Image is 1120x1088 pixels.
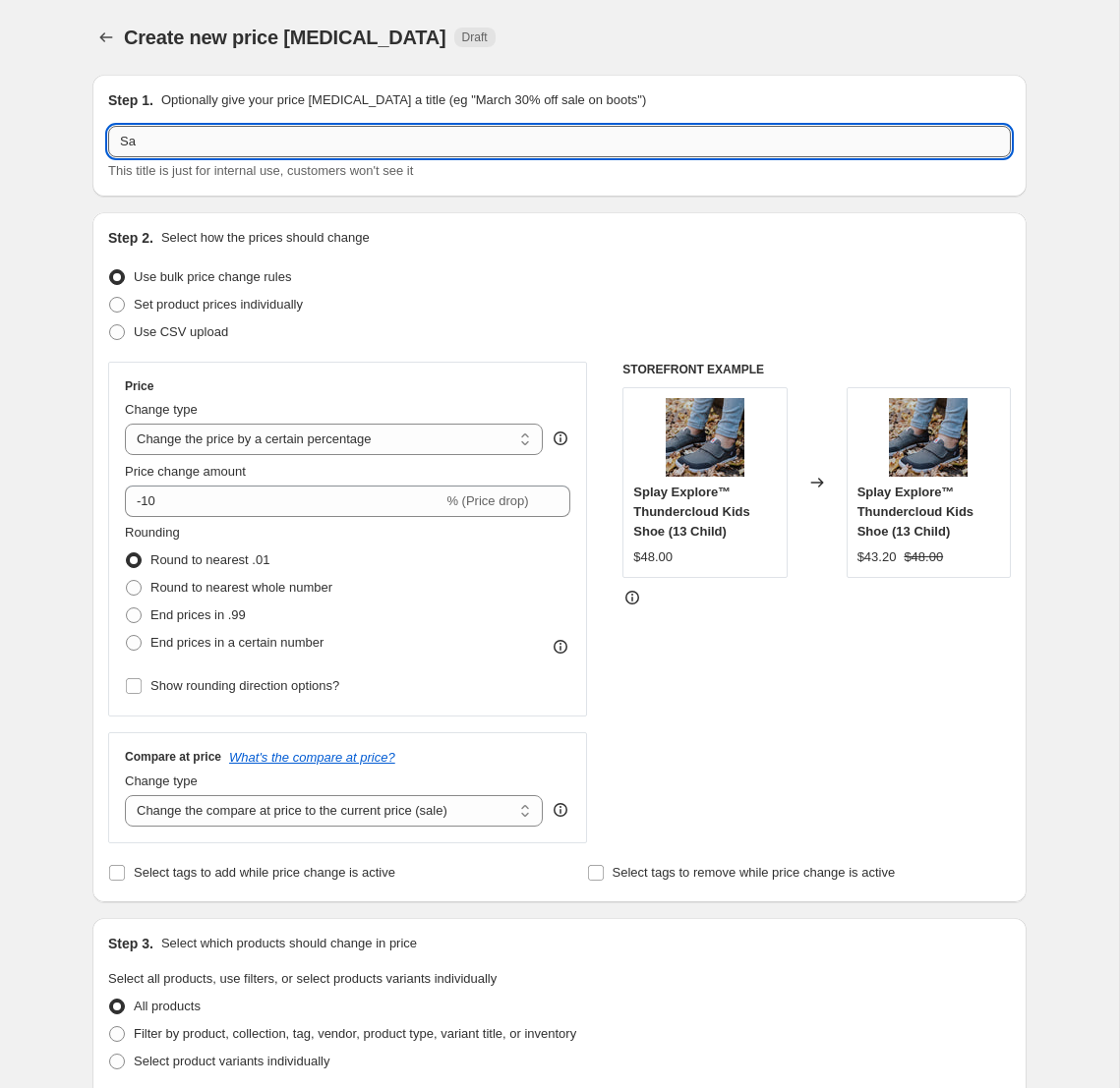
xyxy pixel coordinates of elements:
span: Show rounding direction options? [150,678,339,693]
button: Price change jobs [92,24,120,51]
span: End prices in a certain number [150,635,324,650]
span: Select tags to add while price change is active [134,865,395,880]
h3: Compare at price [125,749,221,765]
span: Set product prices individually [134,297,303,312]
span: Select product variants individually [134,1054,329,1068]
span: Price change amount [125,464,246,479]
span: Rounding [125,525,180,540]
span: Splay Explore™ Thundercloud Kids Shoe (13 Child) [633,485,749,539]
strike: $48.00 [904,547,943,567]
span: Select all products, use filters, or select products variants individually [108,971,497,986]
span: Change type [125,773,198,788]
span: Filter by product, collection, tag, vendor, product type, variant title, or inventory [134,1026,576,1041]
span: Create new price [MEDICAL_DATA] [124,27,446,48]
span: Round to nearest whole number [150,580,332,595]
span: End prices in .99 [150,607,246,622]
button: What's the compare at price? [229,750,395,765]
p: Select which products should change in price [161,934,417,953]
h6: STOREFRONT EXAMPLE [622,362,1011,377]
input: 30% off holiday sale [108,126,1011,157]
span: This title is just for internal use, customers won't see it [108,163,413,178]
img: Thundercloud_80x.jpg [666,398,744,477]
span: Round to nearest .01 [150,552,269,567]
span: Change type [125,402,198,417]
p: Optionally give your price [MEDICAL_DATA] a title (eg "March 30% off sale on boots") [161,90,646,110]
input: -15 [125,486,442,517]
div: $48.00 [633,547,673,567]
h2: Step 1. [108,90,153,110]
img: Thundercloud_80x.jpg [889,398,968,477]
span: % (Price drop) [446,493,528,508]
p: Select how the prices should change [161,228,370,248]
span: Use CSV upload [134,324,228,339]
span: Use bulk price change rules [134,269,291,284]
h2: Step 2. [108,228,153,248]
div: help [551,429,570,448]
span: Select tags to remove while price change is active [613,865,896,880]
div: help [551,800,570,820]
span: Splay Explore™ Thundercloud Kids Shoe (13 Child) [857,485,973,539]
h3: Price [125,378,153,394]
div: $43.20 [857,547,897,567]
span: Draft [462,29,488,45]
span: All products [134,999,201,1013]
h2: Step 3. [108,934,153,953]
